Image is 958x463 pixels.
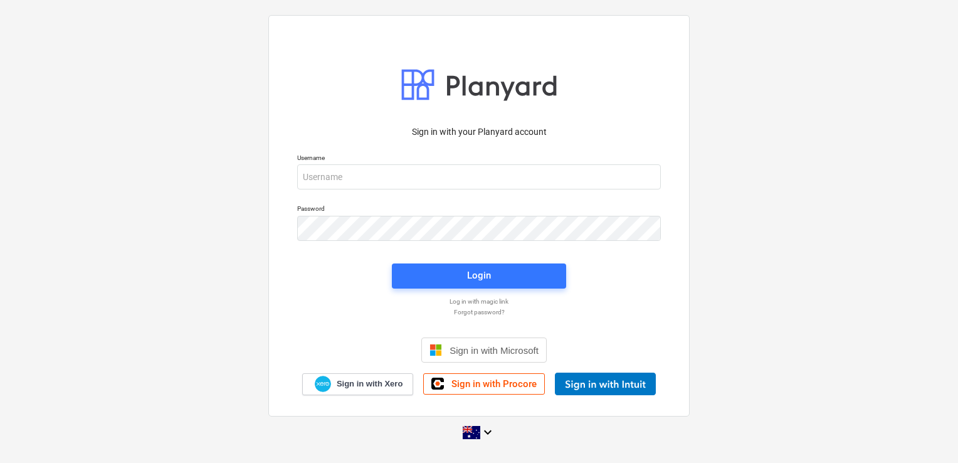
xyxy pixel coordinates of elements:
[291,297,667,306] a: Log in with magic link
[297,154,661,164] p: Username
[315,376,331,393] img: Xero logo
[337,378,403,390] span: Sign in with Xero
[480,425,495,440] i: keyboard_arrow_down
[429,344,442,356] img: Microsoft logo
[291,308,667,316] a: Forgot password?
[423,373,545,395] a: Sign in with Procore
[451,378,537,390] span: Sign in with Procore
[302,373,414,395] a: Sign in with Xero
[297,205,661,215] p: Password
[297,125,661,139] p: Sign in with your Planyard account
[392,263,566,289] button: Login
[467,267,491,284] div: Login
[297,164,661,189] input: Username
[450,345,539,356] span: Sign in with Microsoft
